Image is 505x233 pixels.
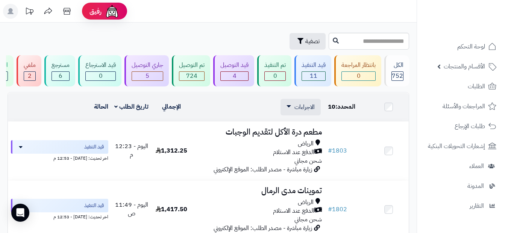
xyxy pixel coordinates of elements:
[233,71,237,80] span: 4
[156,205,187,214] span: 1,417.50
[328,146,332,155] span: #
[305,37,320,46] span: تصفية
[298,198,314,207] span: الرياض
[156,146,187,155] span: 1,312.25
[391,61,403,70] div: الكل
[132,61,163,70] div: جاري التوصيل
[179,72,204,80] div: 724
[357,71,361,80] span: 0
[328,205,332,214] span: #
[52,72,69,80] div: 6
[302,72,325,80] div: 11
[77,55,123,86] a: قيد الاسترجاع 0
[467,181,484,191] span: المدونة
[105,4,120,19] img: ai-face.png
[194,186,322,195] h3: تموينات مدى الرمال
[273,207,314,215] span: الدفع عند الاستلام
[455,121,485,132] span: طلبات الإرجاع
[170,55,212,86] a: تم التوصيل 724
[132,72,163,80] div: 5
[24,72,35,80] div: 2
[59,71,62,80] span: 6
[221,72,248,80] div: 4
[85,61,116,70] div: قيد الاسترجاع
[328,205,347,214] a: #1802
[333,55,383,86] a: بانتظار المراجعة 0
[256,55,293,86] a: تم التنفيذ 0
[328,146,347,155] a: #1803
[265,72,285,80] div: 0
[422,97,500,115] a: المراجعات والأسئلة
[302,61,326,70] div: قيد التنفيذ
[273,71,277,80] span: 0
[454,20,498,36] img: logo-2.png
[294,215,322,224] span: شحن مجاني
[123,55,170,86] a: جاري التوصيل 5
[11,154,108,162] div: اخر تحديث: [DATE] - 12:53 م
[186,71,197,80] span: 724
[84,202,104,209] span: قيد التنفيذ
[24,61,36,70] div: ملغي
[214,165,312,174] span: زيارة مباشرة - مصدر الطلب: الموقع الإلكتروني
[11,212,108,220] div: اخر تحديث: [DATE] - 12:53 م
[422,38,500,56] a: لوحة التحكم
[273,148,314,157] span: الدفع عند الاستلام
[86,72,115,80] div: 0
[287,103,315,112] a: الاجراءات
[328,102,335,111] span: 10
[310,71,317,80] span: 11
[469,161,484,171] span: العملاء
[470,201,484,211] span: التقارير
[342,72,375,80] div: 0
[293,55,333,86] a: قيد التنفيذ 11
[11,204,29,222] div: Open Intercom Messenger
[422,117,500,135] a: طلبات الإرجاع
[422,77,500,95] a: الطلبات
[194,128,322,136] h3: مطعم درة الأكل لتقديم الوجبات
[294,103,315,112] span: الاجراءات
[428,141,485,151] span: إشعارات التحويلات البنكية
[444,61,485,72] span: الأقسام والمنتجات
[115,200,148,218] span: اليوم - 11:49 ص
[84,143,104,151] span: قيد التنفيذ
[392,71,403,80] span: 752
[28,71,32,80] span: 2
[290,33,326,50] button: تصفية
[341,61,376,70] div: بانتظار المراجعة
[15,55,43,86] a: ملغي 2
[99,71,103,80] span: 0
[52,61,70,70] div: مسترجع
[162,102,181,111] a: الإجمالي
[422,197,500,215] a: التقارير
[457,41,485,52] span: لوحة التحكم
[43,55,77,86] a: مسترجع 6
[422,137,500,155] a: إشعارات التحويلات البنكية
[383,55,411,86] a: الكل752
[94,102,108,111] a: الحالة
[115,142,148,159] span: اليوم - 12:23 م
[114,102,149,111] a: تاريخ الطلب
[422,177,500,195] a: المدونة
[298,139,314,148] span: الرياض
[294,156,322,165] span: شحن مجاني
[179,61,205,70] div: تم التوصيل
[214,224,312,233] span: زيارة مباشرة - مصدر الطلب: الموقع الإلكتروني
[146,71,149,80] span: 5
[443,101,485,112] span: المراجعات والأسئلة
[220,61,249,70] div: قيد التوصيل
[212,55,256,86] a: قيد التوصيل 4
[20,4,39,21] a: تحديثات المنصة
[264,61,286,70] div: تم التنفيذ
[422,157,500,175] a: العملاء
[328,103,365,111] div: المحدد:
[468,81,485,92] span: الطلبات
[89,7,102,16] span: رفيق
